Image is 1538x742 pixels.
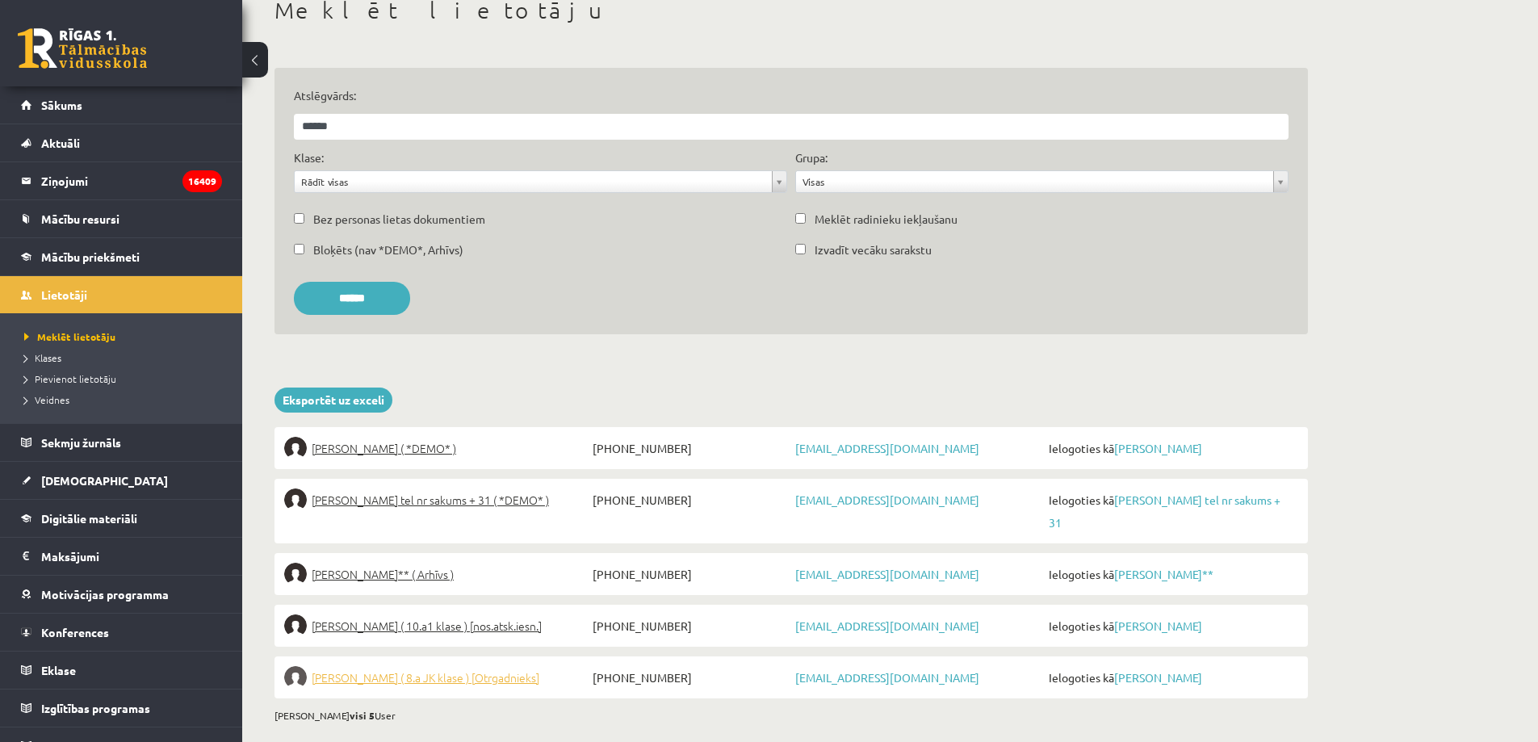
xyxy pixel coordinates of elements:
[589,563,791,585] span: [PHONE_NUMBER]
[1045,437,1298,459] span: Ielogoties kā
[41,435,121,450] span: Sekmju žurnāls
[1045,488,1298,534] span: Ielogoties kā
[274,388,392,413] a: Eksportēt uz exceli
[312,614,542,637] span: [PERSON_NAME] ( 10.a1 klase ) [nos.atsk.iesn.]
[21,86,222,124] a: Sākums
[350,709,375,722] b: visi 5
[21,238,222,275] a: Mācību priekšmeti
[294,149,324,166] label: Klase:
[24,393,69,406] span: Veidnes
[284,614,589,637] a: [PERSON_NAME] ( 10.a1 klase ) [nos.atsk.iesn.]
[284,437,589,459] a: [PERSON_NAME] ( *DEMO* )
[795,149,828,166] label: Grupa:
[589,666,791,689] span: [PHONE_NUMBER]
[1045,666,1298,689] span: Ielogoties kā
[21,500,222,537] a: Digitālie materiāli
[312,563,454,585] span: [PERSON_NAME]** ( Arhīvs )
[795,441,979,455] a: [EMAIL_ADDRESS][DOMAIN_NAME]
[313,211,485,228] label: Bez personas lietas dokumentiem
[182,170,222,192] i: 16409
[795,493,979,507] a: [EMAIL_ADDRESS][DOMAIN_NAME]
[24,350,226,365] a: Klases
[1114,567,1213,581] a: [PERSON_NAME]**
[795,670,979,685] a: [EMAIL_ADDRESS][DOMAIN_NAME]
[815,211,958,228] label: Meklēt radinieku iekļaušanu
[284,437,307,459] img: Sindija Bruzinska
[284,563,307,585] img: Enijs Gruzinskis**
[41,136,80,150] span: Aktuāli
[41,212,119,226] span: Mācību resursi
[274,708,1308,723] div: [PERSON_NAME] User
[21,690,222,727] a: Izglītības programas
[41,625,109,639] span: Konferences
[284,563,589,585] a: [PERSON_NAME]** ( Arhīvs )
[589,488,791,511] span: [PHONE_NUMBER]
[21,462,222,499] a: [DEMOGRAPHIC_DATA]
[589,614,791,637] span: [PHONE_NUMBER]
[21,614,222,651] a: Konferences
[313,241,463,258] label: Bloķēts (nav *DEMO*, Arhīvs)
[796,171,1288,192] a: Visas
[284,488,589,511] a: [PERSON_NAME] tel nr sakums + 31 ( *DEMO* )
[24,372,116,385] span: Pievienot lietotāju
[312,488,549,511] span: [PERSON_NAME] tel nr sakums + 31 ( *DEMO* )
[284,666,589,689] a: [PERSON_NAME] ( 8.a JK klase ) [Otrgadnieks]
[589,437,791,459] span: [PHONE_NUMBER]
[21,200,222,237] a: Mācību resursi
[41,162,222,199] legend: Ziņojumi
[1114,618,1202,633] a: [PERSON_NAME]
[41,587,169,602] span: Motivācijas programma
[21,652,222,689] a: Eklase
[24,351,61,364] span: Klases
[21,276,222,313] a: Lietotāji
[21,424,222,461] a: Sekmju žurnāls
[21,124,222,161] a: Aktuāli
[312,437,456,459] span: [PERSON_NAME] ( *DEMO* )
[295,171,786,192] a: Rādīt visas
[1049,493,1280,530] a: [PERSON_NAME] tel nr sakums + 31
[41,701,150,715] span: Izglītības programas
[1114,670,1202,685] a: [PERSON_NAME]
[1045,614,1298,637] span: Ielogoties kā
[24,392,226,407] a: Veidnes
[41,287,87,302] span: Lietotāji
[41,98,82,112] span: Sākums
[795,567,979,581] a: [EMAIL_ADDRESS][DOMAIN_NAME]
[284,614,307,637] img: Klāvs Krūziņš
[284,488,307,511] img: Ralfs Gruzins tel nr sakums + 31
[24,329,226,344] a: Meklēt lietotāju
[815,241,932,258] label: Izvadīt vecāku sarakstu
[41,511,137,526] span: Digitālie materiāli
[41,538,222,575] legend: Maksājumi
[795,618,979,633] a: [EMAIL_ADDRESS][DOMAIN_NAME]
[41,249,140,264] span: Mācību priekšmeti
[21,576,222,613] a: Motivācijas programma
[803,171,1267,192] span: Visas
[21,162,222,199] a: Ziņojumi16409
[24,371,226,386] a: Pievienot lietotāju
[21,538,222,575] a: Maksājumi
[24,330,115,343] span: Meklēt lietotāju
[312,666,539,689] span: [PERSON_NAME] ( 8.a JK klase ) [Otrgadnieks]
[1045,563,1298,585] span: Ielogoties kā
[1114,441,1202,455] a: [PERSON_NAME]
[284,666,307,689] img: Radomirs Ruzins
[301,171,765,192] span: Rādīt visas
[41,663,76,677] span: Eklase
[41,473,168,488] span: [DEMOGRAPHIC_DATA]
[18,28,147,69] a: Rīgas 1. Tālmācības vidusskola
[294,87,1289,104] label: Atslēgvārds:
